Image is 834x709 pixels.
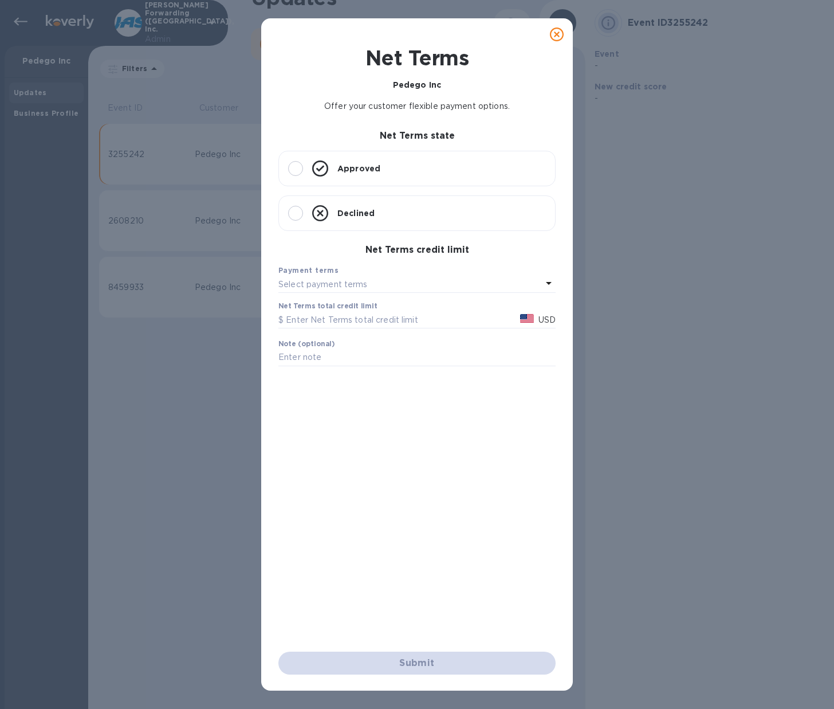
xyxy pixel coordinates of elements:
[278,340,335,347] label: Note (optional)
[278,303,377,310] label: Net Terms total credit limit
[278,245,556,256] h3: Net Terms credit limit
[278,100,556,112] p: Offer your customer flexible payment options.
[393,80,441,89] b: Pedego Inc
[278,311,516,328] input: $ Enter Net Terms total credit limit
[278,266,339,275] b: Payment terms
[278,131,556,142] h3: Net Terms state
[337,163,380,174] p: Approved
[337,207,375,219] p: Declined
[538,314,556,326] p: USD
[278,279,368,291] p: Select payment terms
[278,46,556,70] h1: Net Terms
